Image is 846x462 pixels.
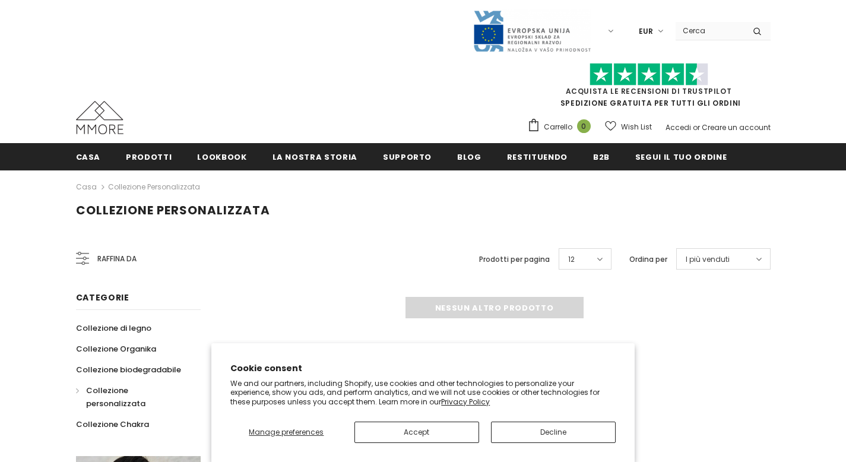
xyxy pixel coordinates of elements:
span: EUR [639,26,653,37]
span: 0 [577,119,591,133]
span: Blog [457,151,481,163]
span: Collezione personalizzata [76,202,270,219]
span: SPEDIZIONE GRATUITA PER TUTTI GLI ORDINI [527,68,771,108]
button: Decline [491,422,616,443]
span: Wish List [621,121,652,133]
span: Raffina da [97,252,137,265]
span: or [693,122,700,132]
span: Collezione Organika [76,343,156,355]
span: Lookbook [197,151,246,163]
img: Javni Razpis [473,10,591,53]
label: Ordina per [629,254,667,265]
a: Collezione Chakra [76,414,149,435]
a: Casa [76,143,101,170]
a: Collezione di legno [76,318,151,338]
span: I più venduti [686,254,730,265]
a: Wish List [605,116,652,137]
a: Collezione Organika [76,338,156,359]
a: Creare un account [702,122,771,132]
p: We and our partners, including Shopify, use cookies and other technologies to personalize your ex... [230,379,616,407]
a: Collezione personalizzata [76,380,188,414]
a: Collezione personalizzata [108,182,200,192]
label: Prodotti per pagina [479,254,550,265]
span: Carrello [544,121,572,133]
a: Privacy Policy [441,397,490,407]
a: Carrello 0 [527,118,597,136]
a: Restituendo [507,143,568,170]
a: Blog [457,143,481,170]
span: Collezione Chakra [76,419,149,430]
span: 12 [568,254,575,265]
a: Segui il tuo ordine [635,143,727,170]
span: Casa [76,151,101,163]
span: Categorie [76,292,129,303]
span: Restituendo [507,151,568,163]
span: Segui il tuo ordine [635,151,727,163]
button: Manage preferences [230,422,342,443]
span: Manage preferences [249,427,324,437]
span: supporto [383,151,432,163]
span: Collezione di legno [76,322,151,334]
input: Search Site [676,22,744,39]
img: Casi MMORE [76,101,123,134]
button: Accept [354,422,479,443]
a: Acquista le recensioni di TrustPilot [566,86,732,96]
a: supporto [383,143,432,170]
a: Collezione biodegradabile [76,359,181,380]
a: Prodotti [126,143,172,170]
a: Accedi [666,122,691,132]
a: Casa [76,180,97,194]
img: Fidati di Pilot Stars [590,63,708,86]
a: Javni Razpis [473,26,591,36]
span: Prodotti [126,151,172,163]
h2: Cookie consent [230,362,616,375]
a: B2B [593,143,610,170]
span: Collezione biodegradabile [76,364,181,375]
a: La nostra storia [273,143,357,170]
span: Collezione personalizzata [86,385,145,409]
span: La nostra storia [273,151,357,163]
span: B2B [593,151,610,163]
a: Lookbook [197,143,246,170]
